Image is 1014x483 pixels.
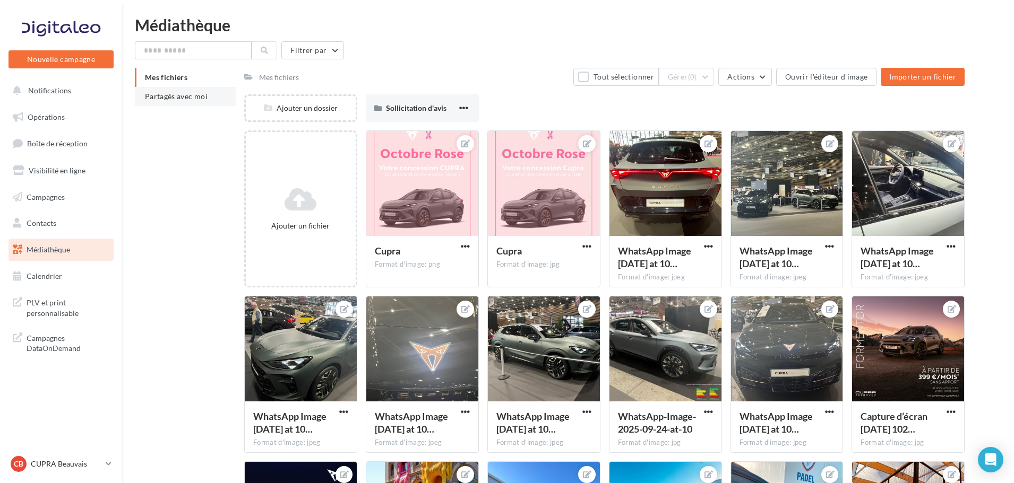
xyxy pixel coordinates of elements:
span: WhatsApp Image 2025-09-24 at 10.54.54 (2) [740,410,813,435]
span: WhatsApp Image 2025-09-24 at 10.58.23 [496,410,570,435]
div: Mes fichiers [259,72,299,83]
a: Boîte de réception [6,132,116,155]
span: PLV et print personnalisable [27,295,109,318]
span: Cupra [375,245,400,257]
div: Format d'image: jpeg [740,438,835,447]
span: WhatsApp Image 2025-09-24 at 10.58.24 [618,245,691,269]
span: Médiathèque [27,245,70,254]
span: Cupra [496,245,522,257]
a: Visibilité en ligne [6,160,116,182]
a: Opérations [6,106,116,128]
div: Médiathèque [135,17,1001,33]
div: Format d'image: jpeg [618,273,713,282]
span: Boîte de réception [27,139,88,148]
div: Format d'image: jpeg [861,273,956,282]
div: Ajouter un fichier [250,221,351,231]
a: PLV et print personnalisable [6,291,116,322]
div: Format d'image: png [375,260,470,269]
span: Contacts [27,218,56,227]
button: Ouvrir l'éditeur d'image [776,68,876,86]
span: WhatsApp Image 2025-09-24 at 10.58.24 (1) [861,245,934,269]
span: Capture d’écran 2025-09-05 102550 [861,410,927,435]
a: Campagnes [6,186,116,208]
span: WhatsApp Image 2025-09-24 at 10.54.55 [375,410,448,435]
a: Campagnes DataOnDemand [6,327,116,358]
a: CB CUPRA Beauvais [8,454,114,474]
p: CUPRA Beauvais [31,459,101,469]
span: Actions [727,72,754,81]
span: Mes fichiers [145,73,187,82]
div: Open Intercom Messenger [978,447,1003,472]
button: Filtrer par [281,41,344,59]
div: Format d'image: jpeg [740,273,835,282]
button: Actions [718,68,771,86]
span: CB [14,459,23,469]
span: WhatsApp Image 2025-09-24 at 10.54.54 (1) [740,245,813,269]
span: WhatsApp-Image-2025-09-24-at-10 [618,410,696,435]
button: Notifications [6,80,111,102]
span: Opérations [28,112,65,121]
span: Partagés avec moi [145,92,208,101]
span: Campagnes DataOnDemand [27,331,109,354]
div: Format d'image: jpeg [253,438,348,447]
button: Tout sélectionner [573,68,658,86]
a: Contacts [6,212,116,234]
div: Format d'image: jpeg [375,438,470,447]
div: Format d'image: jpg [618,438,713,447]
span: Campagnes [27,192,65,201]
div: Ajouter un dossier [246,103,356,113]
div: Format d'image: jpg [496,260,591,269]
span: WhatsApp Image 2025-09-24 at 10.58.23 (2) [253,410,326,435]
span: Importer un fichier [889,72,956,81]
a: Calendrier [6,265,116,287]
div: Format d'image: jpeg [496,438,591,447]
button: Nouvelle campagne [8,50,114,68]
span: (0) [688,73,697,81]
a: Médiathèque [6,239,116,261]
button: Importer un fichier [881,68,965,86]
span: Calendrier [27,271,62,280]
span: Sollicitation d'avis [386,103,446,112]
span: Notifications [28,86,71,95]
span: Visibilité en ligne [29,166,85,175]
div: Format d'image: jpg [861,438,956,447]
button: Gérer(0) [659,68,715,86]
